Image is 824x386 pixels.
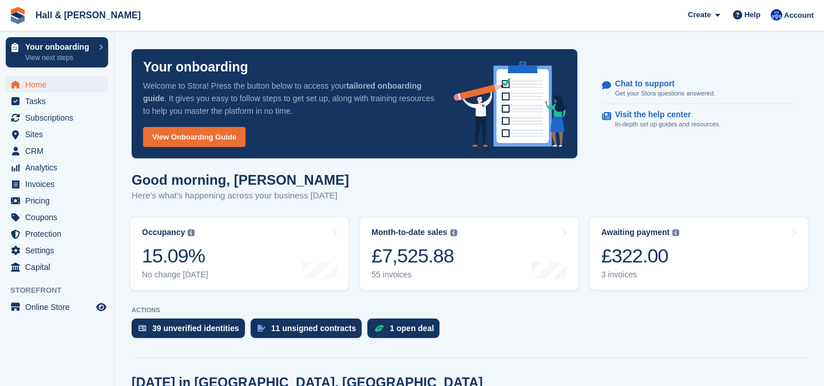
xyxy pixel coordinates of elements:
[25,93,94,109] span: Tasks
[25,77,94,93] span: Home
[25,242,94,258] span: Settings
[6,77,108,93] a: menu
[143,127,245,147] a: View Onboarding Guide
[142,244,208,268] div: 15.09%
[6,93,108,109] a: menu
[601,228,670,237] div: Awaiting payment
[615,110,712,120] p: Visit the help center
[31,6,145,25] a: Hall & [PERSON_NAME]
[138,325,146,332] img: verify_identity-adf6edd0f0f0b5bbfe63781bf79b02c33cf7c696d77639b501bdc392416b5a36.svg
[130,217,348,290] a: Occupancy 15.09% No change [DATE]
[6,193,108,209] a: menu
[10,285,114,296] span: Storefront
[132,189,349,202] p: Here's what's happening across your business [DATE]
[25,176,94,192] span: Invoices
[360,217,578,290] a: Month-to-date sales £7,525.88 55 invoices
[188,229,195,236] img: icon-info-grey-7440780725fd019a000dd9b08b2336e03edf1995a4989e88bcd33f0948082b44.svg
[601,244,680,268] div: £322.00
[6,160,108,176] a: menu
[25,193,94,209] span: Pricing
[6,299,108,315] a: menu
[132,319,251,344] a: 39 unverified identities
[143,61,248,74] p: Your onboarding
[25,160,94,176] span: Analytics
[251,319,368,344] a: 11 unsigned contracts
[688,9,711,21] span: Create
[25,43,93,51] p: Your onboarding
[371,228,447,237] div: Month-to-date sales
[142,270,208,280] div: No change [DATE]
[6,110,108,126] a: menu
[371,270,457,280] div: 55 invoices
[602,104,796,135] a: Visit the help center In-depth set up guides and resources.
[454,61,566,147] img: onboarding-info-6c161a55d2c0e0a8cae90662b2fe09162a5109e8cc188191df67fb4f79e88e88.svg
[615,79,706,89] p: Chat to support
[152,324,239,333] div: 39 unverified identities
[25,53,93,63] p: View next steps
[601,270,680,280] div: 3 invoices
[615,120,721,129] p: In-depth set up guides and resources.
[94,300,108,314] a: Preview store
[771,9,782,21] img: Claire Banham
[143,79,435,117] p: Welcome to Stora! Press the button below to access your . It gives you easy to follow steps to ge...
[6,259,108,275] a: menu
[257,325,266,332] img: contract_signature_icon-13c848040528278c33f63329250d36e43548de30e8caae1d1a13099fd9432cc5.svg
[390,324,434,333] div: 1 open deal
[25,259,94,275] span: Capital
[271,324,356,333] div: 11 unsigned contracts
[371,244,457,268] div: £7,525.88
[25,209,94,225] span: Coupons
[374,324,384,332] img: deal-1b604bf984904fb50ccaf53a9ad4b4a5d6e5aea283cecdc64d6e3604feb123c2.svg
[450,229,457,236] img: icon-info-grey-7440780725fd019a000dd9b08b2336e03edf1995a4989e88bcd33f0948082b44.svg
[132,307,807,314] p: ACTIONS
[25,126,94,142] span: Sites
[25,299,94,315] span: Online Store
[367,319,445,344] a: 1 open deal
[672,229,679,236] img: icon-info-grey-7440780725fd019a000dd9b08b2336e03edf1995a4989e88bcd33f0948082b44.svg
[784,10,814,21] span: Account
[615,89,715,98] p: Get your Stora questions answered.
[744,9,760,21] span: Help
[6,126,108,142] a: menu
[25,110,94,126] span: Subscriptions
[6,176,108,192] a: menu
[6,209,108,225] a: menu
[6,226,108,242] a: menu
[6,242,108,258] a: menu
[602,73,796,105] a: Chat to support Get your Stora questions answered.
[9,7,26,24] img: stora-icon-8386f47178a22dfd0bd8f6a31ec36ba5ce8667c1dd55bd0f319d3a0aa187defe.svg
[6,143,108,159] a: menu
[25,226,94,242] span: Protection
[25,143,94,159] span: CRM
[132,172,349,188] h1: Good morning, [PERSON_NAME]
[590,217,808,290] a: Awaiting payment £322.00 3 invoices
[6,37,108,67] a: Your onboarding View next steps
[142,228,185,237] div: Occupancy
